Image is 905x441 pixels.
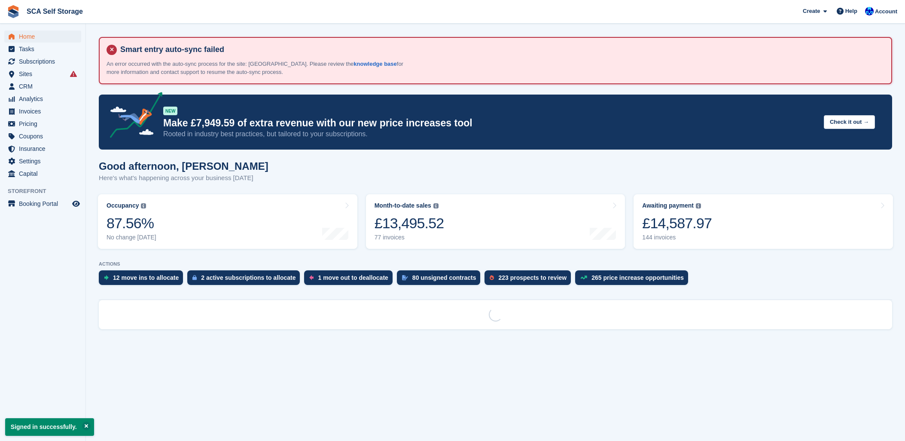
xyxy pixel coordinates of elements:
[575,270,692,289] a: 265 price increase opportunities
[99,173,268,183] p: Here's what's happening across your business [DATE]
[309,275,314,280] img: move_outs_to_deallocate_icon-f764333ba52eb49d3ac5e1228854f67142a1ed5810a6f6cc68b1a99e826820c5.svg
[642,202,694,209] div: Awaiting payment
[19,55,70,67] span: Subscriptions
[4,31,81,43] a: menu
[642,214,712,232] div: £14,587.97
[845,7,857,15] span: Help
[99,270,187,289] a: 12 move ins to allocate
[19,43,70,55] span: Tasks
[318,274,388,281] div: 1 move out to deallocate
[412,274,476,281] div: 80 unsigned contracts
[4,43,81,55] a: menu
[4,143,81,155] a: menu
[71,199,81,209] a: Preview store
[163,117,817,129] p: Make £7,949.59 of extra revenue with our new price increases tool
[375,202,431,209] div: Month-to-date sales
[642,234,712,241] div: 144 invoices
[634,194,893,249] a: Awaiting payment £14,587.97 144 invoices
[104,275,109,280] img: move_ins_to_allocate_icon-fdf77a2bb77ea45bf5b3d319d69a93e2d87916cf1d5bf7949dd705db3b84f3ca.svg
[490,275,494,280] img: prospect-51fa495bee0391a8d652442698ab0144808aea92771e9ea1ae160a38d050c398.svg
[19,105,70,117] span: Invoices
[824,115,875,129] button: Check it out →
[4,118,81,130] a: menu
[99,160,268,172] h1: Good afternoon, [PERSON_NAME]
[98,194,357,249] a: Occupancy 87.56% No change [DATE]
[19,31,70,43] span: Home
[113,274,179,281] div: 12 move ins to allocate
[201,274,296,281] div: 2 active subscriptions to allocate
[4,155,81,167] a: menu
[141,203,146,208] img: icon-info-grey-7440780725fd019a000dd9b08b2336e03edf1995a4989e88bcd33f0948082b44.svg
[70,70,77,77] i: Smart entry sync failures have occurred
[865,7,874,15] img: Kelly Neesham
[107,202,139,209] div: Occupancy
[19,80,70,92] span: CRM
[304,270,396,289] a: 1 move out to deallocate
[353,61,396,67] a: knowledge base
[163,107,177,115] div: NEW
[103,92,163,141] img: price-adjustments-announcement-icon-8257ccfd72463d97f412b2fc003d46551f7dbcb40ab6d574587a9cd5c0d94...
[4,80,81,92] a: menu
[107,60,407,77] p: An error occurred with the auto-sync process for the site: [GEOGRAPHIC_DATA]. Please review the f...
[19,68,70,80] span: Sites
[375,214,444,232] div: £13,495.52
[4,105,81,117] a: menu
[4,198,81,210] a: menu
[23,4,86,18] a: SCA Self Storage
[366,194,625,249] a: Month-to-date sales £13,495.52 77 invoices
[5,418,94,436] p: Signed in successfully.
[19,118,70,130] span: Pricing
[375,234,444,241] div: 77 invoices
[4,55,81,67] a: menu
[99,261,892,267] p: ACTIONS
[4,93,81,105] a: menu
[19,143,70,155] span: Insurance
[4,168,81,180] a: menu
[163,129,817,139] p: Rooted in industry best practices, but tailored to your subscriptions.
[397,270,485,289] a: 80 unsigned contracts
[591,274,684,281] div: 265 price increase opportunities
[192,275,197,280] img: active_subscription_to_allocate_icon-d502201f5373d7db506a760aba3b589e785aa758c864c3986d89f69b8ff3...
[484,270,575,289] a: 223 prospects to review
[19,168,70,180] span: Capital
[19,130,70,142] span: Coupons
[580,276,587,279] img: price_increase_opportunities-93ffe204e8149a01c8c9dc8f82e8f89637d9d84a8eef4429ea346261dce0b2c0.svg
[107,234,156,241] div: No change [DATE]
[19,198,70,210] span: Booking Portal
[7,5,20,18] img: stora-icon-8386f47178a22dfd0bd8f6a31ec36ba5ce8667c1dd55bd0f319d3a0aa187defe.svg
[696,203,701,208] img: icon-info-grey-7440780725fd019a000dd9b08b2336e03edf1995a4989e88bcd33f0948082b44.svg
[498,274,567,281] div: 223 prospects to review
[107,214,156,232] div: 87.56%
[117,45,884,55] h4: Smart entry auto-sync failed
[8,187,85,196] span: Storefront
[875,7,897,16] span: Account
[4,130,81,142] a: menu
[433,203,439,208] img: icon-info-grey-7440780725fd019a000dd9b08b2336e03edf1995a4989e88bcd33f0948082b44.svg
[4,68,81,80] a: menu
[187,270,304,289] a: 2 active subscriptions to allocate
[19,93,70,105] span: Analytics
[402,275,408,280] img: contract_signature_icon-13c848040528278c33f63329250d36e43548de30e8caae1d1a13099fd9432cc5.svg
[19,155,70,167] span: Settings
[803,7,820,15] span: Create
